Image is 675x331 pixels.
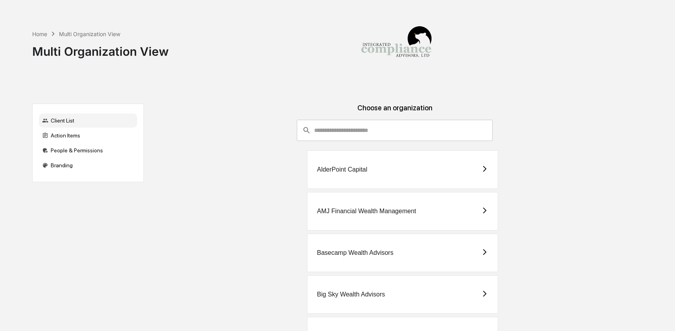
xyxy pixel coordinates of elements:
[39,128,137,143] div: Action Items
[39,158,137,172] div: Branding
[317,166,367,173] div: AlderPoint Capital
[357,6,436,85] img: Integrated Compliance Advisors
[317,291,385,298] div: Big Sky Wealth Advisors
[150,104,640,120] div: Choose an organization
[39,113,137,128] div: Client List
[317,249,393,256] div: Basecamp Wealth Advisors
[317,208,416,215] div: AMJ Financial Wealth Management
[39,143,137,157] div: People & Permissions
[297,120,493,141] div: consultant-dashboard__filter-organizations-search-bar
[32,31,47,37] div: Home
[32,38,169,59] div: Multi Organization View
[59,31,120,37] div: Multi Organization View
